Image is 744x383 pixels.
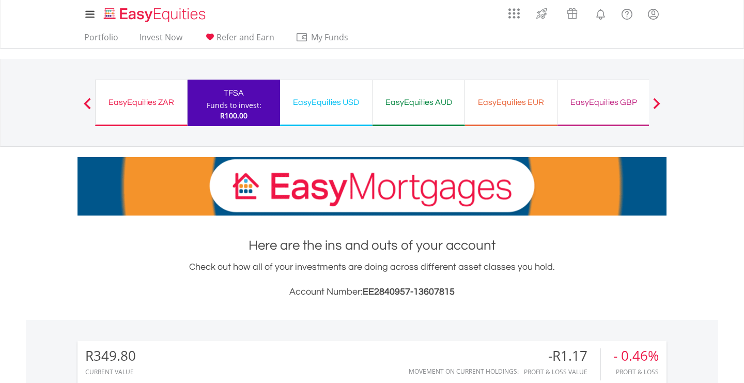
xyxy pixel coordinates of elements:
img: thrive-v2.svg [533,5,550,22]
h3: Account Number: [78,285,667,299]
img: grid-menu-icon.svg [508,8,520,19]
img: EasyEquities_Logo.png [102,6,210,23]
div: -R1.17 [524,348,600,363]
a: Vouchers [557,3,587,22]
div: Movement on Current Holdings: [409,368,519,375]
h1: Here are the ins and outs of your account [78,236,667,255]
img: vouchers-v2.svg [564,5,581,22]
div: Profit & Loss Value [524,369,600,375]
a: Portfolio [80,32,122,48]
div: CURRENT VALUE [85,369,136,375]
span: Refer and Earn [216,32,274,43]
div: EasyEquities GBP [564,95,643,110]
div: Check out how all of your investments are doing across different asset classes you hold. [78,260,667,299]
span: EE2840957-13607815 [363,287,455,297]
div: EasyEquities AUD [379,95,458,110]
img: EasyMortage Promotion Banner [78,157,667,216]
button: Next [646,103,667,113]
div: Profit & Loss [613,369,659,375]
div: TFSA [194,86,274,100]
div: EasyEquities EUR [471,95,551,110]
div: Funds to invest: [207,100,261,111]
div: EasyEquities ZAR [102,95,181,110]
div: EasyEquities USD [286,95,366,110]
a: FAQ's and Support [614,3,640,23]
span: R100.00 [220,111,247,120]
a: Notifications [587,3,614,23]
a: Refer and Earn [199,32,278,48]
a: Home page [100,3,210,23]
a: My Profile [640,3,667,25]
a: AppsGrid [502,3,526,19]
div: - 0.46% [613,348,659,363]
button: Previous [77,103,98,113]
span: My Funds [296,30,363,44]
a: Invest Now [135,32,187,48]
div: R349.80 [85,348,136,363]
